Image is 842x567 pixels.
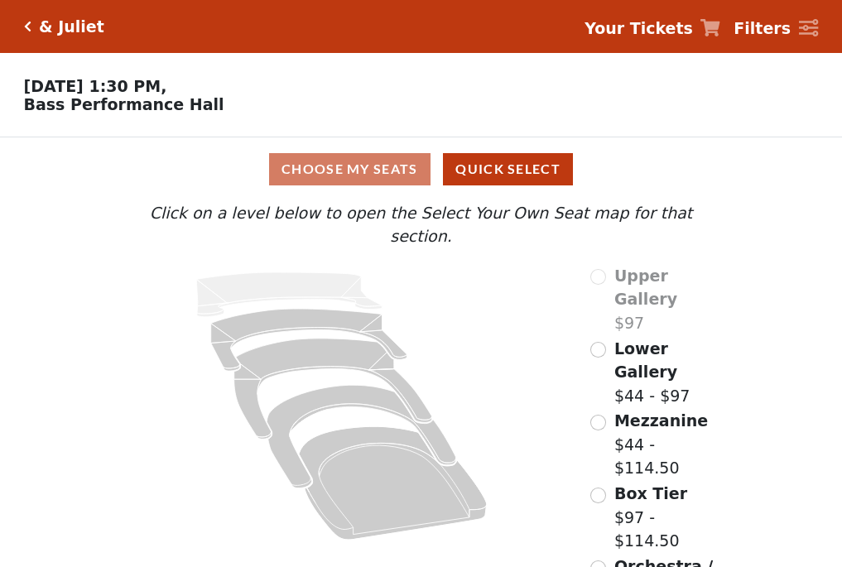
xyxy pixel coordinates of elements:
[39,17,104,36] h5: & Juliet
[614,337,725,408] label: $44 - $97
[734,19,791,37] strong: Filters
[614,411,708,430] span: Mezzanine
[24,21,31,32] a: Click here to go back to filters
[734,17,818,41] a: Filters
[614,482,725,553] label: $97 - $114.50
[614,484,687,502] span: Box Tier
[211,309,407,371] path: Lower Gallery - Seats Available: 93
[614,339,677,382] span: Lower Gallery
[614,409,725,480] label: $44 - $114.50
[585,19,693,37] strong: Your Tickets
[117,201,724,248] p: Click on a level below to open the Select Your Own Seat map for that section.
[614,264,725,335] label: $97
[300,426,488,540] path: Orchestra / Parterre Circle - Seats Available: 42
[614,267,677,309] span: Upper Gallery
[585,17,720,41] a: Your Tickets
[443,153,573,185] button: Quick Select
[197,272,383,317] path: Upper Gallery - Seats Available: 0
